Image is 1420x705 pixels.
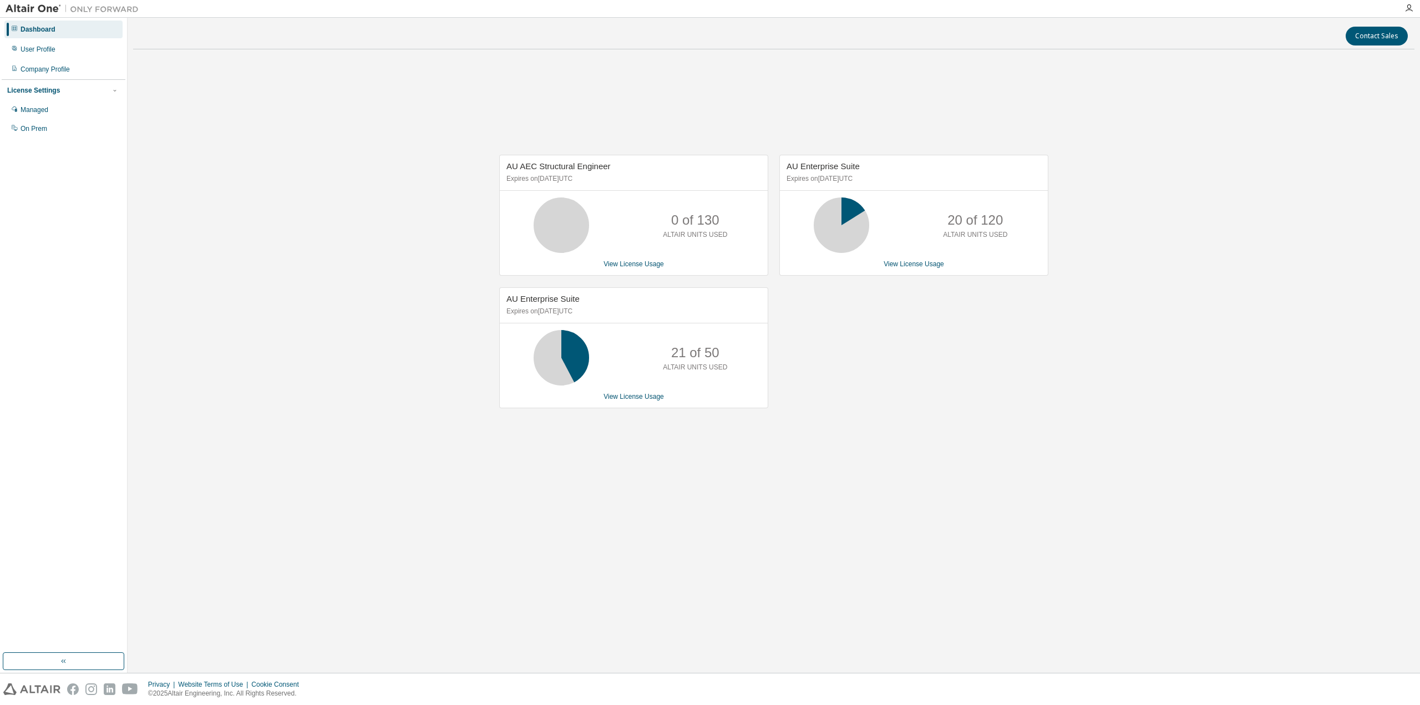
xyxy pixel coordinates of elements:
div: Cookie Consent [251,680,305,689]
p: © 2025 Altair Engineering, Inc. All Rights Reserved. [148,689,306,698]
div: User Profile [21,45,55,54]
p: Expires on [DATE] UTC [787,174,1038,184]
a: View License Usage [603,393,664,400]
button: Contact Sales [1346,27,1408,45]
div: Website Terms of Use [178,680,251,689]
a: View License Usage [884,260,944,268]
img: youtube.svg [122,683,138,695]
p: Expires on [DATE] UTC [506,174,758,184]
img: instagram.svg [85,683,97,695]
img: Altair One [6,3,144,14]
p: Expires on [DATE] UTC [506,307,758,316]
a: View License Usage [603,260,664,268]
p: 20 of 120 [947,211,1003,230]
img: linkedin.svg [104,683,115,695]
img: facebook.svg [67,683,79,695]
div: Managed [21,105,48,114]
p: ALTAIR UNITS USED [943,230,1007,240]
div: Dashboard [21,25,55,34]
p: ALTAIR UNITS USED [663,363,727,372]
img: altair_logo.svg [3,683,60,695]
span: AU Enterprise Suite [787,161,860,171]
span: AU AEC Structural Engineer [506,161,611,171]
span: AU Enterprise Suite [506,294,580,303]
p: 0 of 130 [671,211,719,230]
div: License Settings [7,86,60,95]
div: On Prem [21,124,47,133]
div: Privacy [148,680,178,689]
div: Company Profile [21,65,70,74]
p: 21 of 50 [671,343,719,362]
p: ALTAIR UNITS USED [663,230,727,240]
